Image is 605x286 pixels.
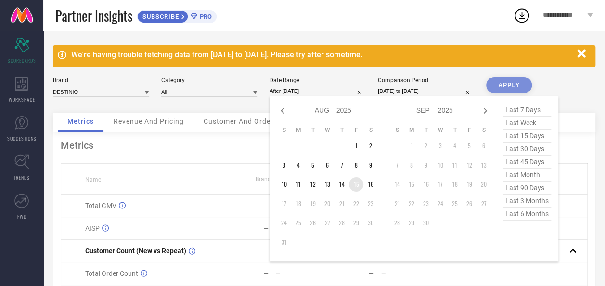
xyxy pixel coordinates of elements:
td: Sat Aug 02 2025 [363,139,378,153]
span: Total GMV [85,202,116,209]
input: Select comparison period [378,86,474,96]
div: Previous month [277,105,288,117]
th: Sunday [277,126,291,134]
span: last 30 days [503,143,551,156]
div: Comparison Period [378,77,474,84]
input: Select date range [270,86,366,96]
div: Next month [479,105,491,117]
span: PRO [197,13,212,20]
div: We're having trouble fetching data from [DATE] to [DATE]. Please try after sometime. [71,50,572,59]
td: Sun Aug 17 2025 [277,196,291,211]
td: Tue Sep 09 2025 [419,158,433,172]
span: AISP [85,224,100,232]
th: Monday [404,126,419,134]
td: Sat Sep 06 2025 [476,139,491,153]
td: Mon Aug 04 2025 [291,158,306,172]
td: Sun Sep 07 2025 [390,158,404,172]
div: — [368,270,373,277]
td: Thu Aug 21 2025 [335,196,349,211]
td: Fri Sep 05 2025 [462,139,476,153]
td: Mon Aug 11 2025 [291,177,306,192]
td: Tue Aug 05 2025 [306,158,320,172]
td: Thu Aug 14 2025 [335,177,349,192]
span: last 90 days [503,182,551,195]
span: WORKSPACE [9,96,35,103]
th: Tuesday [419,126,433,134]
th: Wednesday [433,126,448,134]
div: Metrics [61,140,588,151]
td: Sun Aug 31 2025 [277,235,291,249]
td: Sat Sep 20 2025 [476,177,491,192]
td: Sun Aug 10 2025 [277,177,291,192]
td: Mon Aug 25 2025 [291,216,306,230]
td: Sat Sep 13 2025 [476,158,491,172]
div: — [263,270,269,277]
span: FWD [17,213,26,220]
td: Sat Aug 30 2025 [363,216,378,230]
td: Sun Aug 24 2025 [277,216,291,230]
span: Name [85,176,101,183]
td: Sun Sep 21 2025 [390,196,404,211]
td: Wed Aug 13 2025 [320,177,335,192]
span: SCORECARDS [8,57,36,64]
td: Wed Sep 24 2025 [433,196,448,211]
td: Mon Sep 08 2025 [404,158,419,172]
td: Tue Aug 26 2025 [306,216,320,230]
td: Wed Sep 03 2025 [433,139,448,153]
th: Monday [291,126,306,134]
td: Thu Sep 11 2025 [448,158,462,172]
td: Fri Sep 12 2025 [462,158,476,172]
td: Tue Aug 12 2025 [306,177,320,192]
td: Mon Sep 15 2025 [404,177,419,192]
span: Revenue And Pricing [114,117,184,125]
span: SUGGESTIONS [7,135,37,142]
td: Tue Sep 16 2025 [419,177,433,192]
td: Sat Sep 27 2025 [476,196,491,211]
td: Tue Sep 02 2025 [419,139,433,153]
span: Total Order Count [85,270,138,277]
th: Saturday [476,126,491,134]
th: Saturday [363,126,378,134]
td: Fri Aug 22 2025 [349,196,363,211]
span: last 3 months [503,195,551,208]
div: — [276,270,324,277]
td: Tue Sep 23 2025 [419,196,433,211]
span: last 6 months [503,208,551,221]
td: Sun Aug 03 2025 [277,158,291,172]
span: last month [503,169,551,182]
a: SUBSCRIBEPRO [137,8,217,23]
div: — [263,202,269,209]
td: Tue Aug 19 2025 [306,196,320,211]
td: Fri Aug 08 2025 [349,158,363,172]
div: — [381,270,429,277]
div: Category [161,77,257,84]
span: TRENDS [13,174,30,181]
div: Open download list [513,7,530,24]
span: Customer And Orders [204,117,277,125]
span: last 7 days [503,104,551,117]
td: Thu Aug 28 2025 [335,216,349,230]
div: Date Range [270,77,366,84]
td: Sun Sep 28 2025 [390,216,404,230]
td: Wed Aug 06 2025 [320,158,335,172]
td: Mon Sep 22 2025 [404,196,419,211]
td: Thu Sep 18 2025 [448,177,462,192]
th: Thursday [335,126,349,134]
div: — [263,224,269,232]
td: Wed Sep 10 2025 [433,158,448,172]
td: Wed Aug 27 2025 [320,216,335,230]
td: Fri Aug 01 2025 [349,139,363,153]
span: last week [503,117,551,130]
td: Mon Sep 01 2025 [404,139,419,153]
th: Wednesday [320,126,335,134]
td: Mon Aug 18 2025 [291,196,306,211]
td: Tue Sep 30 2025 [419,216,433,230]
td: Fri Aug 29 2025 [349,216,363,230]
td: Thu Sep 04 2025 [448,139,462,153]
span: Brand Value [256,176,287,182]
td: Wed Aug 20 2025 [320,196,335,211]
td: Sun Sep 14 2025 [390,177,404,192]
span: last 15 days [503,130,551,143]
span: SUBSCRIBE [138,13,181,20]
td: Fri Aug 15 2025 [349,177,363,192]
